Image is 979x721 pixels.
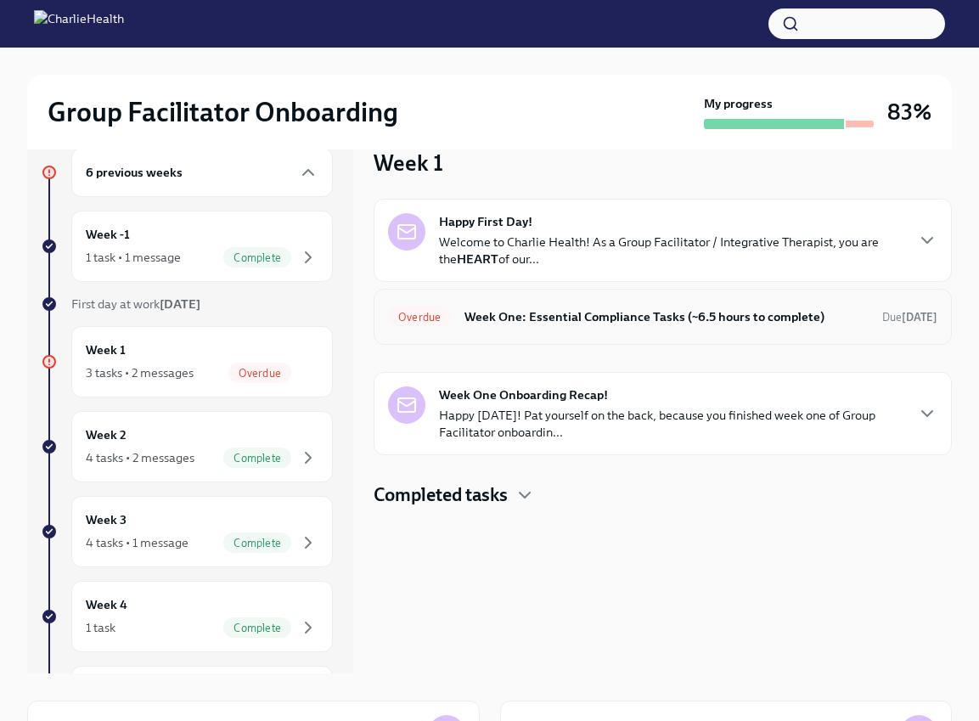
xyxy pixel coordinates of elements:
[464,307,869,326] h6: Week One: Essential Compliance Tasks (~6.5 hours to complete)
[86,595,127,614] h6: Week 4
[86,510,127,529] h6: Week 3
[902,311,937,324] strong: [DATE]
[374,148,443,178] h3: Week 1
[887,97,931,127] h3: 83%
[34,10,124,37] img: CharlieHealth
[41,211,333,282] a: Week -11 task • 1 messageComplete
[86,425,127,444] h6: Week 2
[48,95,398,129] h2: Group Facilitator Onboarding
[704,95,773,112] strong: My progress
[86,364,194,381] div: 3 tasks • 2 messages
[223,622,291,634] span: Complete
[374,482,508,508] h4: Completed tasks
[86,249,181,266] div: 1 task • 1 message
[86,341,126,359] h6: Week 1
[71,148,333,197] div: 6 previous weeks
[439,234,903,268] p: Welcome to Charlie Health! As a Group Facilitator / Integrative Therapist, you are the of our...
[86,619,115,636] div: 1 task
[882,309,937,325] span: July 7th, 2025 09:00
[223,452,291,465] span: Complete
[41,326,333,397] a: Week 13 tasks • 2 messagesOverdue
[160,296,200,312] strong: [DATE]
[223,537,291,549] span: Complete
[439,213,532,230] strong: Happy First Day!
[228,367,291,380] span: Overdue
[86,225,130,244] h6: Week -1
[86,163,183,182] h6: 6 previous weeks
[41,296,333,313] a: First day at work[DATE]
[223,251,291,264] span: Complete
[41,581,333,652] a: Week 41 taskComplete
[374,482,952,508] div: Completed tasks
[41,411,333,482] a: Week 24 tasks • 2 messagesComplete
[439,386,608,403] strong: Week One Onboarding Recap!
[388,311,451,324] span: Overdue
[457,251,498,267] strong: HEART
[86,449,194,466] div: 4 tasks • 2 messages
[439,407,903,441] p: Happy [DATE]! Pat yourself on the back, because you finished week one of Group Facilitator onboar...
[86,534,188,551] div: 4 tasks • 1 message
[388,303,937,330] a: OverdueWeek One: Essential Compliance Tasks (~6.5 hours to complete)Due[DATE]
[882,311,937,324] span: Due
[71,296,200,312] span: First day at work
[41,496,333,567] a: Week 34 tasks • 1 messageComplete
